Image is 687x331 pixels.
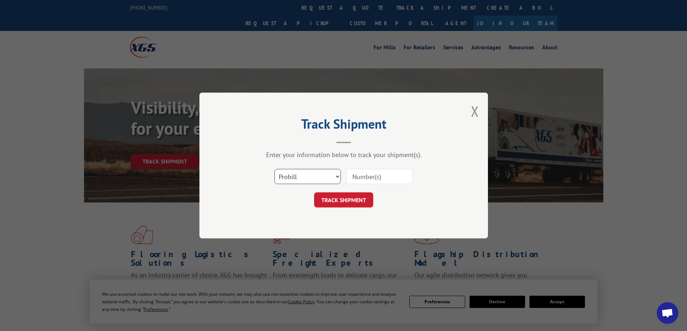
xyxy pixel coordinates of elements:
[235,151,452,159] div: Enter your information below to track your shipment(s).
[346,169,413,184] input: Number(s)
[657,302,678,324] div: Open chat
[235,119,452,133] h2: Track Shipment
[314,192,373,207] button: TRACK SHIPMENT
[471,102,479,121] button: Close modal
